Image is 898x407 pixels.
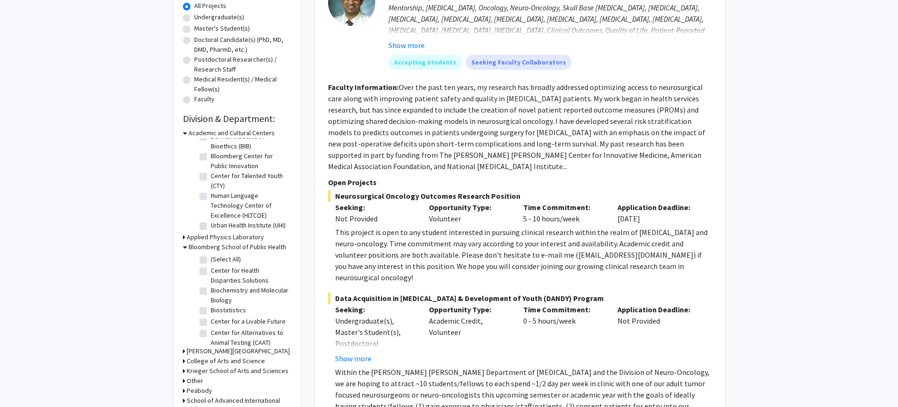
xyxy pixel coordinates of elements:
p: Time Commitment: [523,304,603,315]
label: Master's Student(s) [194,24,250,33]
div: 0 - 5 hours/week [516,304,610,364]
label: Center for Health Disparities Solutions [211,266,289,285]
h3: Applied Physics Laboratory [187,232,264,242]
p: Seeking: [335,304,415,315]
label: Center for a Livable Future [211,317,286,326]
div: Not Provided [610,304,705,364]
p: Application Deadline: [618,202,698,213]
div: 5 - 10 hours/week [516,202,610,224]
button: Show more [335,353,371,364]
mat-chip: Seeking Faculty Collaborators [466,55,572,70]
label: Doctoral Candidate(s) (PhD, MD, DMD, PharmD, etc.) [194,35,291,55]
span: Neurosurgical Oncology Outcomes Research Position [328,190,712,202]
h3: Peabody [187,386,212,396]
h3: Other [187,376,203,386]
div: Undergraduate(s), Master's Student(s), Postdoctoral Researcher(s) / Research Staff, Medical Resid... [335,315,415,394]
h3: Krieger School of Arts and Sciences [187,366,288,376]
div: [DATE] [610,202,705,224]
p: Opportunity Type: [429,304,509,315]
span: Data Acquisition in [MEDICAL_DATA] & Development of Youth (DANDY) Program [328,293,712,304]
h3: Bloomberg School of Public Health [189,242,286,252]
label: Biochemistry and Molecular Biology [211,285,289,305]
mat-chip: Accepting Students [388,55,462,70]
h3: [PERSON_NAME][GEOGRAPHIC_DATA] [187,346,290,356]
label: Biostatistics [211,305,246,315]
div: Academic Credit, Volunteer [422,304,516,364]
label: Undergraduate(s) [194,12,244,22]
h3: College of Arts and Science [187,356,265,366]
label: Urban Health Institute (UHI) [211,220,286,230]
button: Show more [388,40,425,51]
p: Seeking: [335,202,415,213]
label: Human Language Technology Center of Excellence (HLTCOE) [211,191,289,220]
p: Application Deadline: [618,304,698,315]
label: All Projects [194,1,226,11]
fg-read-more: Over the past ten years, my research has broadly addressed optimizing access to neurosurgical car... [328,82,705,171]
label: Faculty [194,94,214,104]
label: Berman Institute of Bioethics (BIB) [211,131,289,151]
label: Center for Alternatives to Animal Testing (CAAT) [211,328,289,348]
label: Bloomberg Center for Public Innovation [211,151,289,171]
h2: Division & Department: [183,113,291,124]
div: Volunteer [422,202,516,224]
label: (Select All) [211,254,241,264]
div: Mentorship, [MEDICAL_DATA], Oncology, Neuro-Oncology, Skull Base [MEDICAL_DATA], [MEDICAL_DATA], ... [388,2,712,70]
label: Center for Talented Youth (CTY) [211,171,289,191]
label: Postdoctoral Researcher(s) / Research Staff [194,55,291,74]
b: Faculty Information: [328,82,399,92]
div: This project is open to any student interested in pursuing clinical research within the realm of ... [335,227,712,283]
p: Time Commitment: [523,202,603,213]
iframe: Chat [7,365,40,400]
div: Not Provided [335,213,415,224]
label: Medical Resident(s) / Medical Fellow(s) [194,74,291,94]
p: Open Projects [328,177,712,188]
p: Opportunity Type: [429,202,509,213]
h3: Academic and Cultural Centers [189,128,275,138]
